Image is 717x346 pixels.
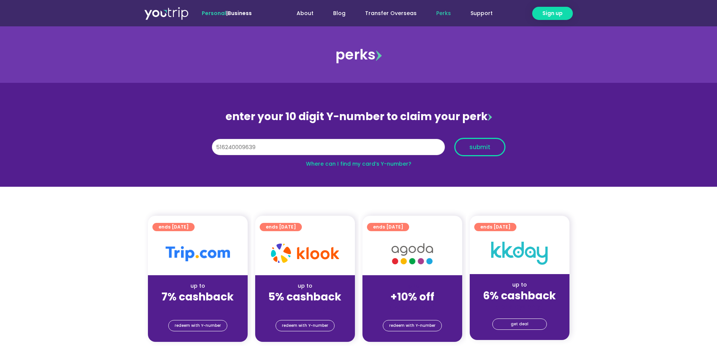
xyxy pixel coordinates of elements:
a: ends [DATE] [367,223,409,231]
a: ends [DATE] [474,223,516,231]
span: redeem with Y-number [175,320,221,331]
div: up to [476,281,563,289]
span: up to [405,282,419,290]
div: (for stays only) [476,303,563,311]
a: Support [461,6,502,20]
input: 10 digit Y-number (e.g. 8123456789) [212,139,445,155]
div: (for stays only) [154,304,242,312]
a: Perks [426,6,461,20]
strong: +10% off [390,290,434,304]
strong: 6% cashback [483,288,556,303]
strong: 5% cashback [268,290,341,304]
div: enter your 10 digit Y-number to claim your perk [208,107,509,127]
a: ends [DATE] [152,223,195,231]
span: ends [DATE] [158,223,189,231]
span: ends [DATE] [266,223,296,231]
a: Transfer Overseas [355,6,426,20]
a: redeem with Y-number [168,320,227,331]
span: Sign up [542,9,563,17]
div: (for stays only) [261,304,349,312]
span: Personal [202,9,226,17]
a: Business [228,9,252,17]
div: up to [154,282,242,290]
span: redeem with Y-number [389,320,435,331]
span: ends [DATE] [373,223,403,231]
a: ends [DATE] [260,223,302,231]
span: redeem with Y-number [282,320,328,331]
div: up to [261,282,349,290]
strong: 7% cashback [161,290,234,304]
a: About [287,6,323,20]
button: submit [454,138,505,156]
nav: Menu [272,6,502,20]
span: | [202,9,252,17]
a: Sign up [532,7,573,20]
a: Where can I find my card’s Y-number? [306,160,411,168]
form: Y Number [212,138,505,162]
a: redeem with Y-number [276,320,335,331]
a: Blog [323,6,355,20]
a: get deal [492,319,547,330]
div: (for stays only) [368,304,456,312]
a: redeem with Y-number [383,320,442,331]
span: get deal [511,319,528,329]
span: submit [469,144,490,150]
span: ends [DATE] [480,223,510,231]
